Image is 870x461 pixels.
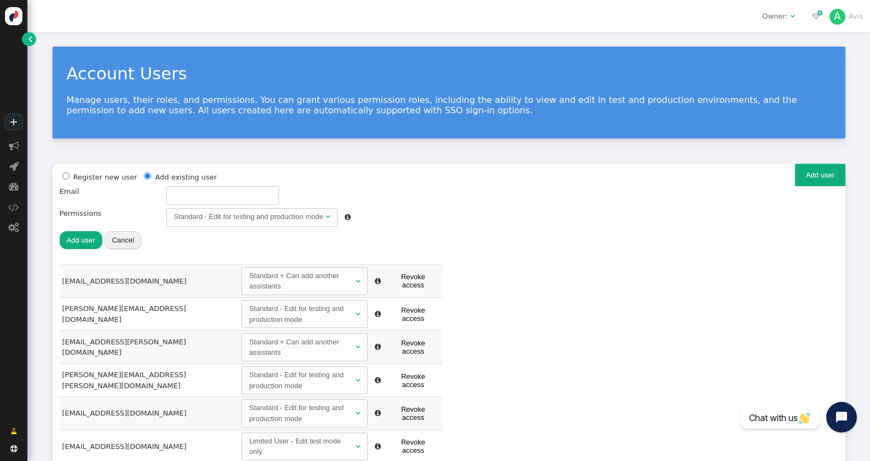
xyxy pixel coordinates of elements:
div: Standard - Edit for testing and production mode [249,370,353,391]
span:  [356,278,360,285]
span:  [9,141,19,151]
div: Standard + Can add another assistants [249,337,353,358]
div: Standard - Edit for testing and production mode [249,402,353,424]
button: Revoke access [386,336,439,358]
span:  [375,410,381,417]
span:  [375,377,381,384]
span:  [326,213,330,220]
div: Permissions [60,208,159,227]
td: [EMAIL_ADDRESS][DOMAIN_NAME] [60,264,239,297]
span:  [356,310,360,318]
span:  [28,33,32,44]
div: Limited User - Edit test mode only [249,436,353,457]
a:  [3,422,24,441]
span:  [375,343,381,350]
td: [EMAIL_ADDRESS][DOMAIN_NAME] [60,397,239,430]
span:  [356,443,360,450]
span:  [356,377,360,384]
div: Standard - Edit for testing and production mode [249,303,353,325]
span:  [10,426,17,437]
li: Register new user [60,171,137,183]
div: Account Users [67,61,831,86]
span:  [9,161,19,171]
td: [PERSON_NAME][EMAIL_ADDRESS][DOMAIN_NAME] [60,298,239,331]
button: Revoke access [386,435,439,457]
p: Manage users, their roles, and permissions. You can grant various permission roles, including the... [67,95,831,116]
span:  [790,13,794,20]
button: Cancel [105,231,142,250]
a:  [22,32,36,46]
li: Add existing user [141,171,217,183]
button: Revoke access [386,369,439,391]
div: Owner: [762,11,788,22]
span:  [375,278,381,285]
span:  [9,181,19,192]
span:  [356,343,360,350]
td: [PERSON_NAME][EMAIL_ADDRESS][PERSON_NAME][DOMAIN_NAME] [60,364,239,396]
a: + [4,113,23,130]
div: A [830,9,846,25]
a: AAvis [830,12,863,20]
button: Revoke access [386,303,439,325]
span:  [8,222,19,233]
div: Email [60,186,159,205]
button: Add user [60,231,102,250]
span:  [10,445,18,452]
span:  [812,13,820,20]
img: logo-icon.svg [5,7,23,25]
button: Revoke access [386,270,439,292]
button: Revoke access [386,402,439,424]
span:  [345,214,351,221]
span:  [356,410,360,417]
div: Standard - Edit for testing and production mode [174,211,323,222]
span:  [8,202,19,212]
button: Add user [795,164,845,186]
span:  [375,443,381,450]
span:  [375,310,381,318]
td: [EMAIL_ADDRESS][PERSON_NAME][DOMAIN_NAME] [60,331,239,364]
div: Standard + Can add another assistants [249,270,353,292]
